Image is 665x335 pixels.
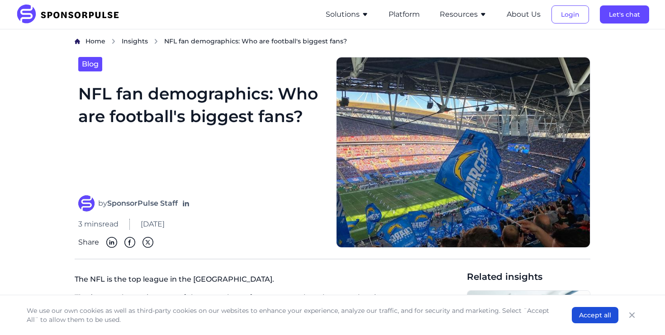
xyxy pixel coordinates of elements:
[551,10,589,19] a: Login
[85,37,105,46] a: Home
[389,10,420,19] a: Platform
[16,5,126,24] img: SponsorPulse
[336,57,590,248] img: Find out everything you need to know about NFL fans in the USA, and learn how you can better conn...
[141,219,165,230] span: [DATE]
[78,219,119,230] span: 3 mins read
[153,38,159,44] img: chevron right
[122,37,148,46] a: Insights
[507,9,541,20] button: About Us
[111,38,116,44] img: chevron right
[467,270,590,283] span: Related insights
[326,9,369,20] button: Solutions
[122,37,148,45] span: Insights
[75,38,80,44] img: Home
[98,198,178,209] span: by
[78,195,95,212] img: SponsorPulse Staff
[389,9,420,20] button: Platform
[75,292,460,314] p: That’s not only true in terms of sheer numbers of engagement but also true when it comes to spons...
[572,307,618,323] button: Accept all
[75,270,460,292] p: The NFL is the top league in the [GEOGRAPHIC_DATA].
[85,37,105,45] span: Home
[106,237,117,248] img: Linkedin
[78,82,325,184] h1: NFL fan demographics: Who are football's biggest fans?
[78,237,99,248] span: Share
[181,199,190,208] a: Follow on LinkedIn
[107,199,178,208] strong: SponsorPulse Staff
[164,37,347,46] span: NFL fan demographics: Who are football's biggest fans?
[142,237,153,248] img: Twitter
[78,57,102,71] a: Blog
[551,5,589,24] button: Login
[626,309,638,321] button: Close
[440,9,487,20] button: Resources
[124,237,135,248] img: Facebook
[600,10,649,19] a: Let's chat
[507,10,541,19] a: About Us
[27,306,554,324] p: We use our own cookies as well as third-party cookies on our websites to enhance your experience,...
[600,5,649,24] button: Let's chat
